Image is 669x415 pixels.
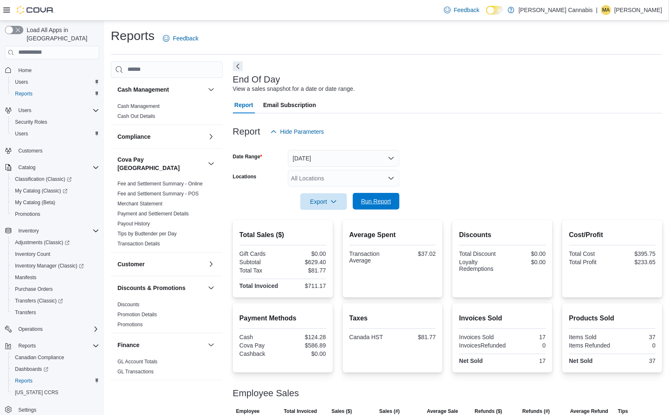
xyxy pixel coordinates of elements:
span: Security Roles [12,117,99,127]
a: GL Account Totals [117,359,157,365]
span: Fee and Settlement Summary - POS [117,190,199,197]
div: Invoices Sold [459,334,501,340]
div: InvoicesRefunded [459,342,506,349]
span: Customers [18,147,42,154]
button: Cova Pay [GEOGRAPHIC_DATA] [206,159,216,169]
a: Customers [15,146,46,156]
a: Adjustments (Classic) [8,237,102,248]
button: Reports [2,340,102,352]
h3: Inventory [117,388,144,396]
button: Operations [2,323,102,335]
button: Discounts & Promotions [117,284,205,292]
a: Inventory Count [12,249,54,259]
div: $0.00 [504,250,546,257]
button: Cash Management [206,85,216,95]
a: Security Roles [12,117,50,127]
span: [US_STATE] CCRS [15,389,58,396]
div: $0.00 [504,259,546,265]
a: Adjustments (Classic) [12,237,73,247]
span: Purchase Orders [12,284,99,294]
div: 17 [504,357,546,364]
span: Purchase Orders [15,286,53,292]
span: Dashboards [12,364,99,374]
button: Customers [2,145,102,157]
button: Users [15,105,35,115]
h2: Discounts [459,230,546,240]
h2: Products Sold [569,313,656,323]
button: Inventory [15,226,42,236]
div: Cova Pay [GEOGRAPHIC_DATA] [111,179,223,252]
span: Home [18,67,32,74]
div: Total Tax [240,267,281,274]
a: Transfers (Classic) [8,295,102,307]
h3: Finance [117,341,140,349]
span: Settings [18,407,36,413]
span: Transfers (Classic) [12,296,99,306]
p: [PERSON_NAME] [614,5,662,15]
a: Feedback [160,30,202,47]
a: Inventory Manager (Classic) [12,261,87,271]
span: Users [15,130,28,137]
a: Promotions [12,209,44,219]
a: Dashboards [8,363,102,375]
h2: Average Spent [349,230,436,240]
a: Tips by Budtender per Day [117,231,177,237]
span: Operations [18,326,43,332]
span: Employee [236,408,260,415]
button: Canadian Compliance [8,352,102,363]
div: Cashback [240,350,281,357]
div: $586.89 [285,342,326,349]
span: Dashboards [15,366,48,372]
a: Fee and Settlement Summary - POS [117,191,199,197]
span: My Catalog (Beta) [15,199,55,206]
span: Canadian Compliance [15,354,64,361]
label: Locations [233,173,257,180]
span: Home [15,65,99,75]
div: Cova Pay [240,342,281,349]
button: Cova Pay [GEOGRAPHIC_DATA] [117,155,205,172]
span: Customers [15,145,99,156]
span: MA [602,5,610,15]
button: Inventory Count [8,248,102,260]
button: Hide Parameters [267,123,327,140]
div: Items Sold [569,334,611,340]
span: Users [18,107,31,114]
a: Payment and Settlement Details [117,211,189,217]
span: Total Invoiced [284,408,317,415]
span: Inventory Count [15,251,50,257]
a: Merchant Statement [117,201,162,207]
a: Classification (Classic) [8,173,102,185]
span: Merchant Statement [117,200,162,207]
h1: Reports [111,27,155,44]
button: Compliance [206,132,216,142]
a: Fee and Settlement Summary - Online [117,181,203,187]
span: Run Report [361,197,391,205]
h3: Report [233,127,260,137]
h3: Customer [117,260,145,268]
div: Transaction Average [349,250,391,264]
button: Transfers [8,307,102,318]
span: Security Roles [15,119,47,125]
h2: Cost/Profit [569,230,656,240]
button: Users [8,128,102,140]
span: GL Transactions [117,368,154,375]
h3: Compliance [117,132,150,141]
button: Export [300,193,347,210]
button: Purchase Orders [8,283,102,295]
button: Users [8,76,102,88]
span: Payment and Settlement Details [117,210,189,217]
div: Loyalty Redemptions [459,259,501,272]
button: Reports [8,88,102,100]
button: Security Roles [8,116,102,128]
h3: Employee Sales [233,388,299,398]
a: Reports [12,376,36,386]
div: 37 [614,357,656,364]
div: Items Refunded [569,342,611,349]
button: Compliance [117,132,205,141]
button: Reports [8,375,102,387]
span: Users [12,77,99,87]
button: Discounts & Promotions [206,283,216,293]
span: Load All Apps in [GEOGRAPHIC_DATA] [23,26,99,42]
span: Reports [15,90,32,97]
